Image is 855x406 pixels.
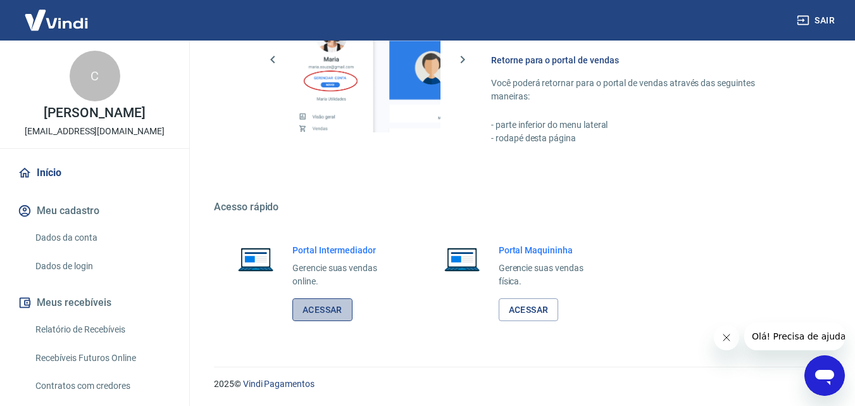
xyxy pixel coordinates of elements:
[292,298,353,322] a: Acessar
[30,317,174,343] a: Relatório de Recebíveis
[491,54,794,67] h6: Retorne para o portal de vendas
[804,355,845,396] iframe: Botão para abrir a janela de mensagens
[229,244,282,274] img: Imagem de um notebook aberto
[744,322,845,350] iframe: Mensagem da empresa
[30,373,174,399] a: Contratos com credores
[491,118,794,132] p: - parte inferior do menu lateral
[499,298,559,322] a: Acessar
[499,262,604,288] p: Gerencie suas vendas física.
[794,9,840,32] button: Sair
[15,289,174,317] button: Meus recebíveis
[243,379,315,389] a: Vindi Pagamentos
[292,262,397,288] p: Gerencie suas vendas online.
[15,197,174,225] button: Meu cadastro
[8,9,106,19] span: Olá! Precisa de ajuda?
[435,244,489,274] img: Imagem de um notebook aberto
[714,325,739,350] iframe: Fechar mensagem
[491,132,794,145] p: - rodapé desta página
[25,125,165,138] p: [EMAIL_ADDRESS][DOMAIN_NAME]
[491,77,794,103] p: Você poderá retornar para o portal de vendas através das seguintes maneiras:
[30,345,174,371] a: Recebíveis Futuros Online
[292,244,397,257] h6: Portal Intermediador
[214,377,825,391] p: 2025 ©
[15,1,97,39] img: Vindi
[30,225,174,251] a: Dados da conta
[70,51,120,101] div: C
[499,244,604,257] h6: Portal Maquininha
[15,159,174,187] a: Início
[30,253,174,279] a: Dados de login
[44,106,145,120] p: [PERSON_NAME]
[214,201,825,213] h5: Acesso rápido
